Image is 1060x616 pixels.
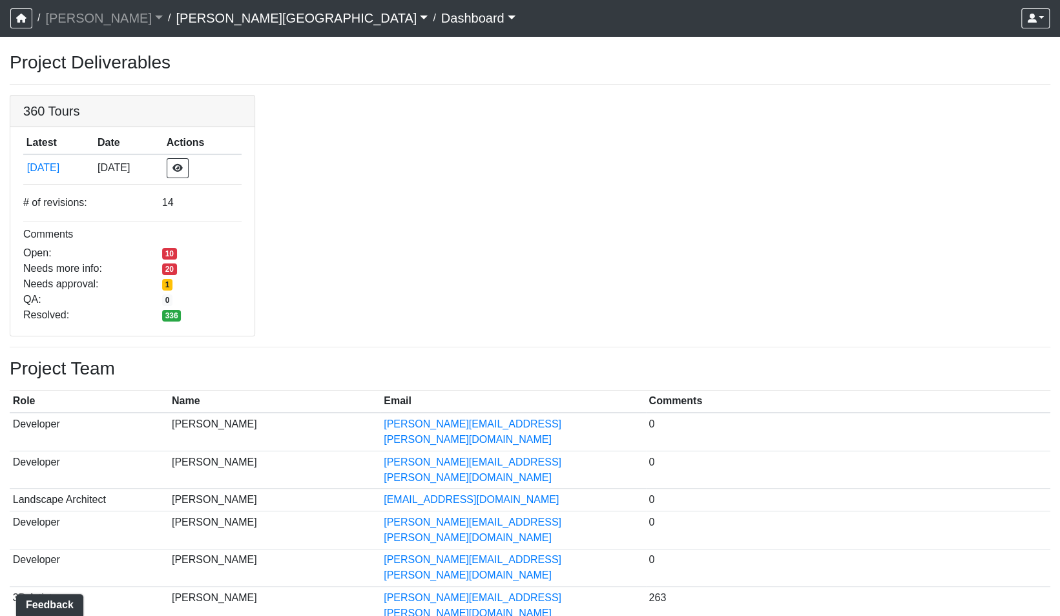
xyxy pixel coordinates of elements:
[10,511,169,549] td: Developer
[45,5,163,31] a: [PERSON_NAME]
[384,517,561,543] a: [PERSON_NAME][EMAIL_ADDRESS][PERSON_NAME][DOMAIN_NAME]
[176,5,428,31] a: [PERSON_NAME][GEOGRAPHIC_DATA]
[384,457,561,483] a: [PERSON_NAME][EMAIL_ADDRESS][PERSON_NAME][DOMAIN_NAME]
[163,5,176,31] span: /
[26,159,92,176] button: [DATE]
[10,489,169,511] td: Landscape Architect
[169,511,380,549] td: [PERSON_NAME]
[384,494,559,505] a: [EMAIL_ADDRESS][DOMAIN_NAME]
[10,52,1050,74] h3: Project Deliverables
[169,489,380,511] td: [PERSON_NAME]
[441,5,515,31] a: Dashboard
[646,413,1050,451] td: 0
[169,451,380,489] td: [PERSON_NAME]
[428,5,441,31] span: /
[169,413,380,451] td: [PERSON_NAME]
[32,5,45,31] span: /
[10,549,169,587] td: Developer
[10,590,86,616] iframe: Ybug feedback widget
[646,549,1050,587] td: 0
[169,549,380,587] td: [PERSON_NAME]
[646,489,1050,511] td: 0
[23,154,94,181] td: pNoiqqq99scQAaBBG1Sz25
[384,554,561,580] a: [PERSON_NAME][EMAIL_ADDRESS][PERSON_NAME][DOMAIN_NAME]
[646,451,1050,489] td: 0
[10,358,1050,380] h3: Project Team
[646,511,1050,549] td: 0
[384,418,561,445] a: [PERSON_NAME][EMAIL_ADDRESS][PERSON_NAME][DOMAIN_NAME]
[169,391,380,413] th: Name
[10,413,169,451] td: Developer
[380,391,645,413] th: Email
[10,391,169,413] th: Role
[10,451,169,489] td: Developer
[646,391,1050,413] th: Comments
